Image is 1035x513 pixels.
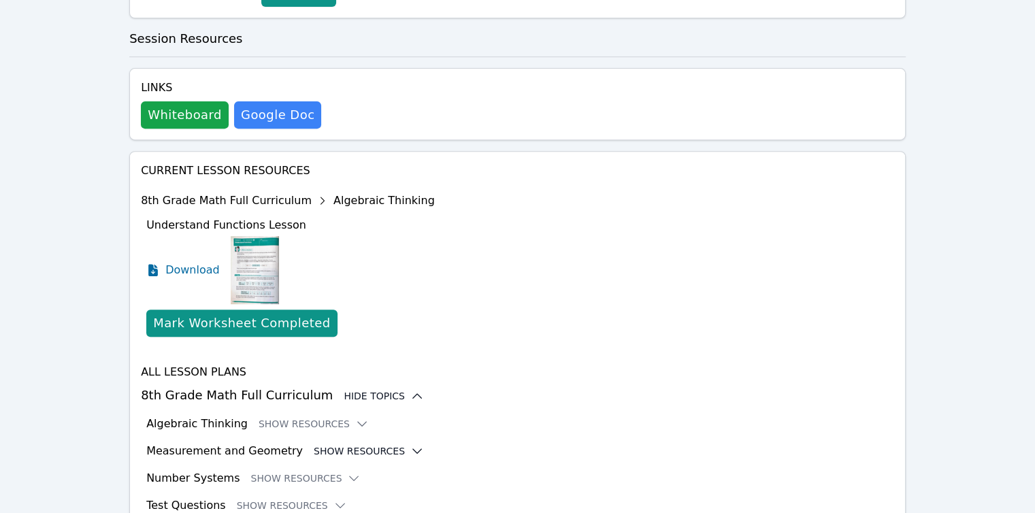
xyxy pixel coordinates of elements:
button: Show Resources [259,417,369,431]
button: Hide Topics [344,389,424,403]
button: Show Resources [314,444,424,458]
span: Download [165,262,220,278]
a: Google Doc [234,101,321,129]
button: Whiteboard [141,101,229,129]
div: Mark Worksheet Completed [153,314,330,333]
h3: 8th Grade Math Full Curriculum [141,386,894,405]
div: 8th Grade Math Full Curriculum Algebraic Thinking [141,190,435,212]
button: Show Resources [250,471,361,485]
h4: All Lesson Plans [141,364,894,380]
span: Understand Functions Lesson [146,218,306,231]
h4: Links [141,80,321,96]
h3: Number Systems [146,470,240,486]
h3: Session Resources [129,29,906,48]
img: Understand Functions Lesson [231,236,279,304]
h3: Measurement and Geometry [146,443,303,459]
button: Show Resources [237,499,347,512]
h3: Algebraic Thinking [146,416,248,432]
button: Mark Worksheet Completed [146,310,337,337]
a: Download [146,236,220,304]
h4: Current Lesson Resources [141,163,894,179]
